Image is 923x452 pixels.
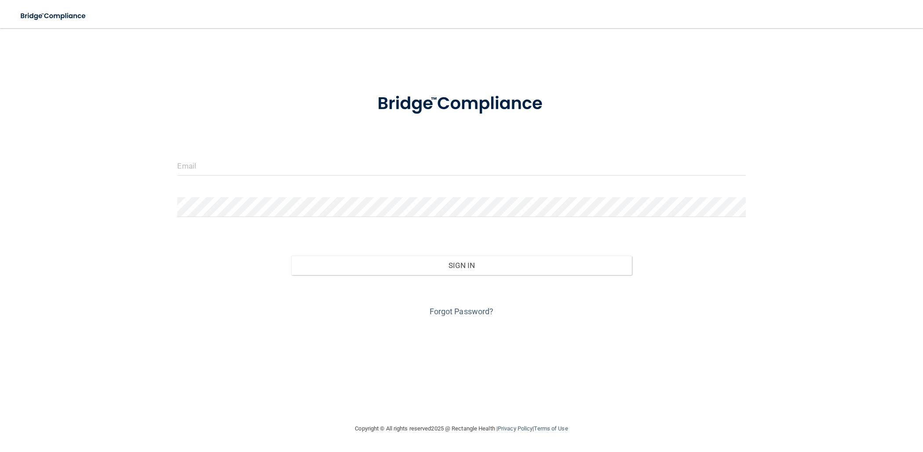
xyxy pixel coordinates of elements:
[291,256,632,275] button: Sign In
[430,307,494,316] a: Forgot Password?
[177,156,745,176] input: Email
[301,415,622,443] div: Copyright © All rights reserved 2025 @ Rectangle Health | |
[534,425,568,432] a: Terms of Use
[359,81,564,127] img: bridge_compliance_login_screen.278c3ca4.svg
[498,425,533,432] a: Privacy Policy
[13,7,94,25] img: bridge_compliance_login_screen.278c3ca4.svg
